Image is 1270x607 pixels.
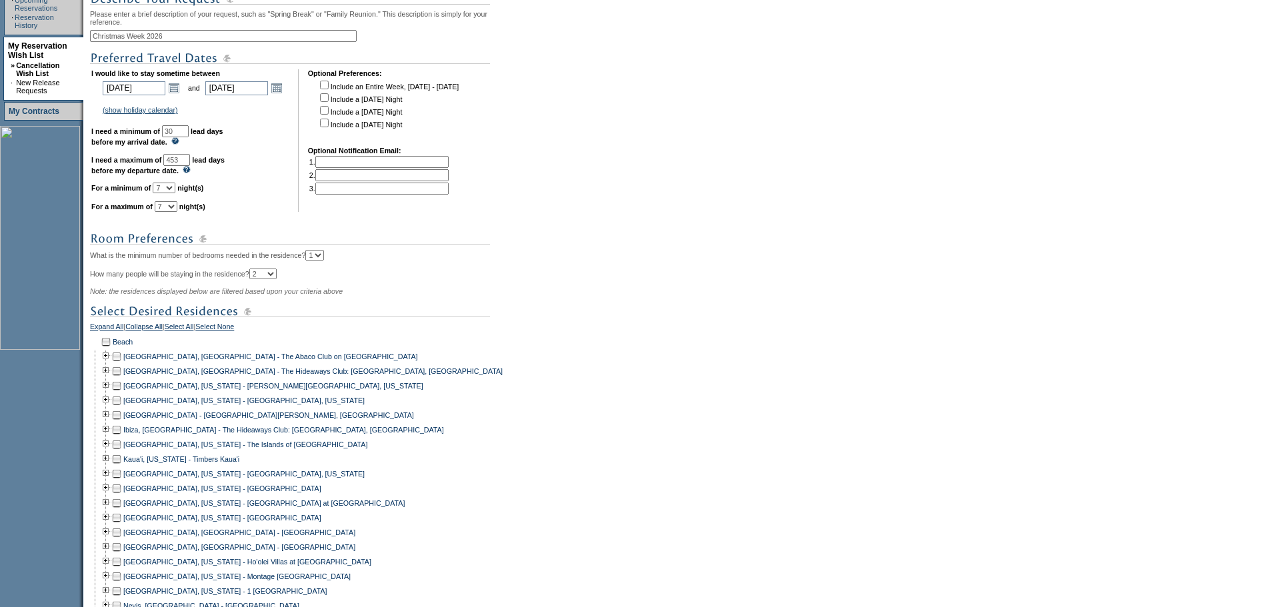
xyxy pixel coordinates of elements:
[317,79,459,137] td: Include an Entire Week, [DATE] - [DATE] Include a [DATE] Night Include a [DATE] Night Include a [...
[167,81,181,95] a: Open the calendar popup.
[11,13,13,29] td: ·
[123,352,418,360] a: [GEOGRAPHIC_DATA], [GEOGRAPHIC_DATA] - The Abaco Club on [GEOGRAPHIC_DATA]
[123,426,444,434] a: Ibiza, [GEOGRAPHIC_DATA] - The Hideaways Club: [GEOGRAPHIC_DATA], [GEOGRAPHIC_DATA]
[90,322,123,334] a: Expand All
[308,69,382,77] b: Optional Preferences:
[103,81,165,95] input: Date format: M/D/Y. Shortcut keys: [T] for Today. [UP] or [.] for Next Day. [DOWN] or [,] for Pre...
[123,543,355,551] a: [GEOGRAPHIC_DATA], [GEOGRAPHIC_DATA] - [GEOGRAPHIC_DATA]
[123,572,351,580] a: [GEOGRAPHIC_DATA], [US_STATE] - Montage [GEOGRAPHIC_DATA]
[123,382,423,390] a: [GEOGRAPHIC_DATA], [US_STATE] - [PERSON_NAME][GEOGRAPHIC_DATA], [US_STATE]
[195,322,234,334] a: Select None
[91,127,223,146] b: lead days before my arrival date.
[123,470,365,478] a: [GEOGRAPHIC_DATA], [US_STATE] - [GEOGRAPHIC_DATA], [US_STATE]
[183,166,191,173] img: questionMark_lightBlue.gif
[9,107,59,116] a: My Contracts
[123,455,239,463] a: Kaua'i, [US_STATE] - Timbers Kaua'i
[90,231,490,247] img: subTtlRoomPreferences.gif
[123,558,371,566] a: [GEOGRAPHIC_DATA], [US_STATE] - Ho'olei Villas at [GEOGRAPHIC_DATA]
[125,322,163,334] a: Collapse All
[91,156,161,164] b: I need a maximum of
[15,13,54,29] a: Reservation History
[186,79,202,97] td: and
[90,322,513,334] div: | | |
[123,528,355,536] a: [GEOGRAPHIC_DATA], [GEOGRAPHIC_DATA] - [GEOGRAPHIC_DATA]
[91,184,151,192] b: For a minimum of
[171,137,179,145] img: questionMark_lightBlue.gif
[123,514,321,522] a: [GEOGRAPHIC_DATA], [US_STATE] - [GEOGRAPHIC_DATA]
[123,396,365,404] a: [GEOGRAPHIC_DATA], [US_STATE] - [GEOGRAPHIC_DATA], [US_STATE]
[123,440,367,448] a: [GEOGRAPHIC_DATA], [US_STATE] - The Islands of [GEOGRAPHIC_DATA]
[91,69,220,77] b: I would like to stay sometime between
[123,411,414,419] a: [GEOGRAPHIC_DATA] - [GEOGRAPHIC_DATA][PERSON_NAME], [GEOGRAPHIC_DATA]
[123,499,405,507] a: [GEOGRAPHIC_DATA], [US_STATE] - [GEOGRAPHIC_DATA] at [GEOGRAPHIC_DATA]
[123,484,321,492] a: [GEOGRAPHIC_DATA], [US_STATE] - [GEOGRAPHIC_DATA]
[165,322,194,334] a: Select All
[309,169,449,181] td: 2.
[16,79,59,95] a: New Release Requests
[123,367,503,375] a: [GEOGRAPHIC_DATA], [GEOGRAPHIC_DATA] - The Hideaways Club: [GEOGRAPHIC_DATA], [GEOGRAPHIC_DATA]
[91,127,160,135] b: I need a minimum of
[8,41,67,60] a: My Reservation Wish List
[123,587,327,595] a: [GEOGRAPHIC_DATA], [US_STATE] - 1 [GEOGRAPHIC_DATA]
[90,287,343,295] span: Note: the residences displayed below are filtered based upon your criteria above
[309,156,449,168] td: 1.
[91,203,153,211] b: For a maximum of
[205,81,268,95] input: Date format: M/D/Y. Shortcut keys: [T] for Today. [UP] or [.] for Next Day. [DOWN] or [,] for Pre...
[113,338,133,346] a: Beach
[179,203,205,211] b: night(s)
[91,156,225,175] b: lead days before my departure date.
[177,184,203,192] b: night(s)
[103,106,178,114] a: (show holiday calendar)
[11,79,15,95] td: ·
[16,61,59,77] a: Cancellation Wish List
[309,183,449,195] td: 3.
[269,81,284,95] a: Open the calendar popup.
[11,61,15,69] b: »
[308,147,401,155] b: Optional Notification Email:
